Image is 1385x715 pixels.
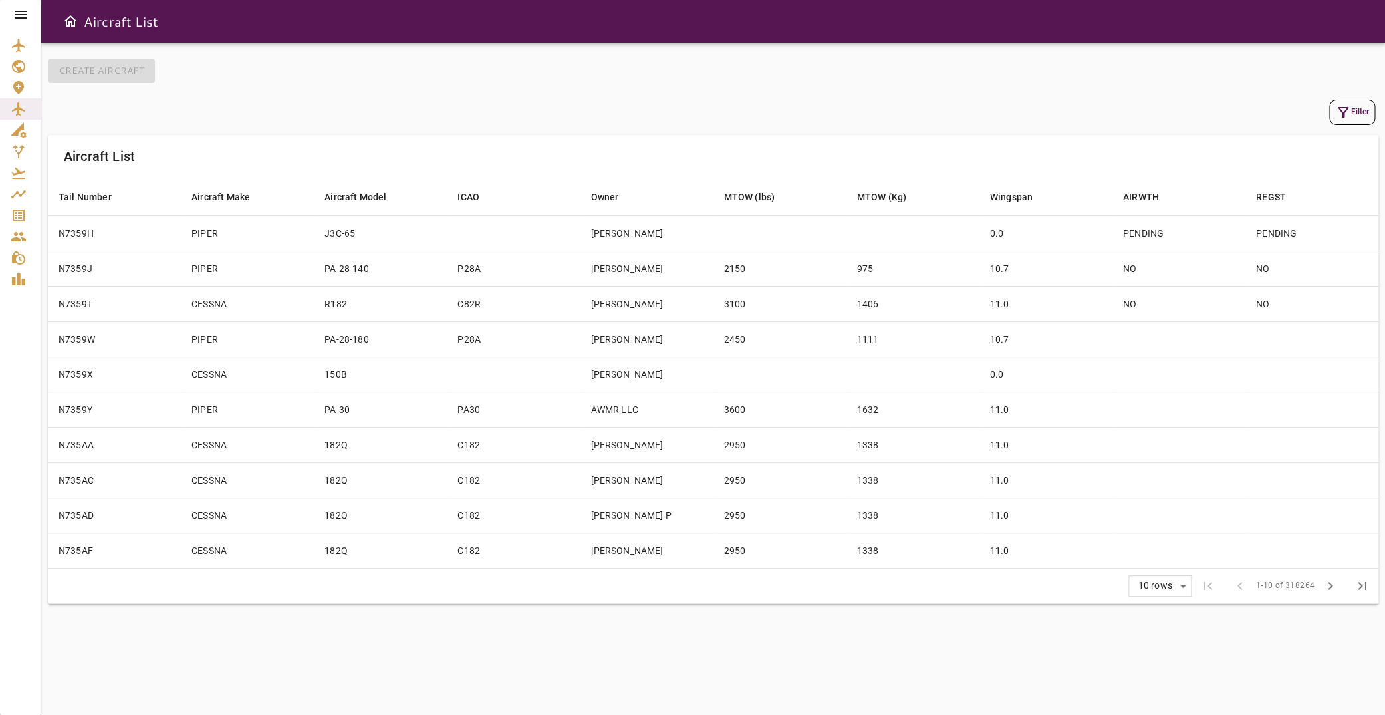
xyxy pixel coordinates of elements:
td: 182Q [314,427,447,462]
span: Aircraft Model [324,189,404,205]
button: Filter [1329,100,1375,125]
td: 182Q [314,498,447,533]
td: [PERSON_NAME] [580,286,713,321]
td: 11.0 [979,427,1112,462]
td: N7359J [48,251,181,286]
button: Open drawer [57,8,84,35]
div: Owner [590,189,618,205]
td: 11.0 [979,533,1112,568]
td: PIPER [181,251,314,286]
td: N7359T [48,286,181,321]
td: [PERSON_NAME] [580,321,713,357]
td: NO [1112,251,1245,286]
td: [PERSON_NAME] [580,215,713,251]
td: C82R [447,286,580,321]
td: CESSNA [181,286,314,321]
div: 10 rows [1129,576,1191,596]
span: AIRWTH [1123,189,1176,205]
td: 3600 [713,392,846,427]
span: REGST [1256,189,1303,205]
td: CESSNA [181,533,314,568]
td: NO [1245,251,1378,286]
td: AWMR LLC [580,392,713,427]
div: AIRWTH [1123,189,1159,205]
span: Last Page [1346,570,1378,602]
td: 11.0 [979,392,1112,427]
span: Wingspan [990,189,1050,205]
span: 1-10 of 318264 [1255,579,1315,593]
td: 3100 [713,286,846,321]
td: [PERSON_NAME] [580,427,713,462]
td: N7359X [48,357,181,392]
td: 10.7 [979,321,1112,357]
td: C182 [447,462,580,498]
td: 11.0 [979,498,1112,533]
div: Wingspan [990,189,1033,205]
div: MTOW (Kg) [857,189,906,205]
td: NO [1245,286,1378,321]
td: 2950 [713,498,846,533]
td: N7359Y [48,392,181,427]
td: 1338 [846,462,979,498]
span: MTOW (lbs) [723,189,792,205]
td: C182 [447,533,580,568]
span: Aircraft Make [191,189,267,205]
td: [PERSON_NAME] [580,357,713,392]
td: 1406 [846,286,979,321]
div: Aircraft Make [191,189,250,205]
td: P28A [447,251,580,286]
td: NO [1112,286,1245,321]
td: PIPER [181,392,314,427]
h6: Aircraft List [64,146,135,167]
td: PIPER [181,321,314,357]
td: C182 [447,498,580,533]
td: 10.7 [979,251,1112,286]
td: 1632 [846,392,979,427]
td: [PERSON_NAME] P [580,498,713,533]
td: 0.0 [979,357,1112,392]
td: PENDING [1245,215,1378,251]
td: P28A [447,321,580,357]
div: MTOW (lbs) [723,189,775,205]
td: 150B [314,357,447,392]
div: Aircraft Model [324,189,386,205]
td: PA-28-140 [314,251,447,286]
td: 2450 [713,321,846,357]
td: C182 [447,427,580,462]
td: N7359H [48,215,181,251]
span: ICAO [457,189,497,205]
td: 1338 [846,533,979,568]
td: 182Q [314,533,447,568]
td: 1338 [846,427,979,462]
td: N735AA [48,427,181,462]
td: PA-30 [314,392,447,427]
td: PENDING [1112,215,1245,251]
td: 2950 [713,533,846,568]
td: N735AC [48,462,181,498]
td: [PERSON_NAME] [580,533,713,568]
span: Owner [590,189,636,205]
td: 1338 [846,498,979,533]
td: CESSNA [181,427,314,462]
span: MTOW (Kg) [857,189,924,205]
div: Tail Number [59,189,112,205]
td: PA-28-180 [314,321,447,357]
span: Tail Number [59,189,129,205]
td: J3C-65 [314,215,447,251]
span: Next Page [1315,570,1346,602]
td: [PERSON_NAME] [580,462,713,498]
td: PA30 [447,392,580,427]
td: 1111 [846,321,979,357]
td: R182 [314,286,447,321]
td: [PERSON_NAME] [580,251,713,286]
td: 2950 [713,462,846,498]
td: N735AD [48,498,181,533]
span: chevron_right [1322,578,1338,594]
td: 0.0 [979,215,1112,251]
td: N735AF [48,533,181,568]
td: 11.0 [979,286,1112,321]
td: CESSNA [181,498,314,533]
td: N7359W [48,321,181,357]
div: 10 rows [1134,580,1175,591]
td: 11.0 [979,462,1112,498]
